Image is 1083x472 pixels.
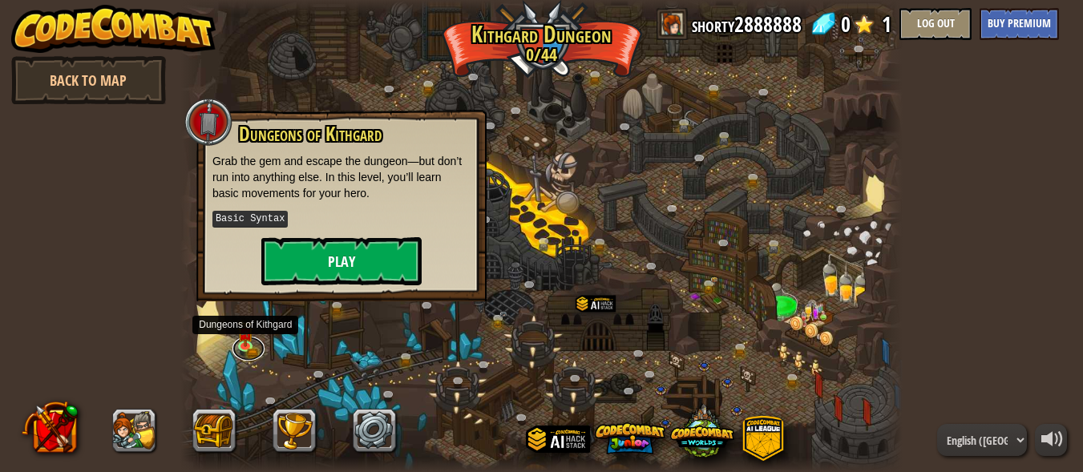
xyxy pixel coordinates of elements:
span: Dungeons of Kithgard [239,120,382,147]
button: Play [261,237,422,285]
kbd: Basic Syntax [212,211,288,228]
button: Buy Premium [980,8,1059,40]
img: portrait.png [240,330,250,337]
button: Log Out [899,8,972,40]
select: Languages [937,424,1027,456]
p: Grab the gem and escape the dungeon—but don’t run into anything else. In this level, you’ll learn... [212,153,471,201]
img: CodeCombat - Learn how to code by playing a game [11,5,216,53]
button: Adjust volume [1035,424,1067,456]
img: portrait.png [499,311,507,317]
img: portrait.png [710,276,718,282]
span: 1 [882,8,891,40]
a: Back to Map [11,56,166,104]
span: 0 [841,8,851,40]
img: level-banner-unlock.png [237,321,253,348]
a: shorty2888888 [692,8,802,40]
